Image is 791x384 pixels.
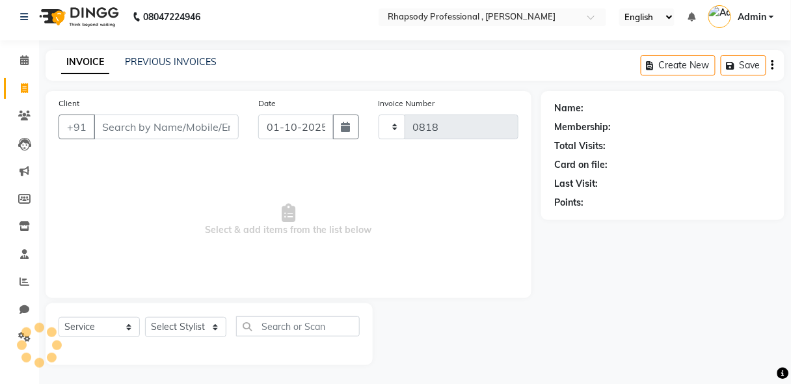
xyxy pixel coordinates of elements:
div: Membership: [554,120,611,134]
div: Total Visits: [554,139,606,153]
a: INVOICE [61,51,109,74]
label: Client [59,98,79,109]
input: Search or Scan [236,316,360,336]
input: Search by Name/Mobile/Email/Code [94,115,239,139]
div: Name: [554,102,583,115]
span: Admin [738,10,766,24]
a: PREVIOUS INVOICES [125,56,217,68]
div: Points: [554,196,583,210]
button: Create New [641,55,716,75]
div: Last Visit: [554,177,598,191]
span: Select & add items from the list below [59,155,518,285]
button: Save [721,55,766,75]
button: +91 [59,115,95,139]
label: Invoice Number [379,98,435,109]
div: Card on file: [554,158,608,172]
label: Date [258,98,276,109]
img: Admin [708,5,731,28]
